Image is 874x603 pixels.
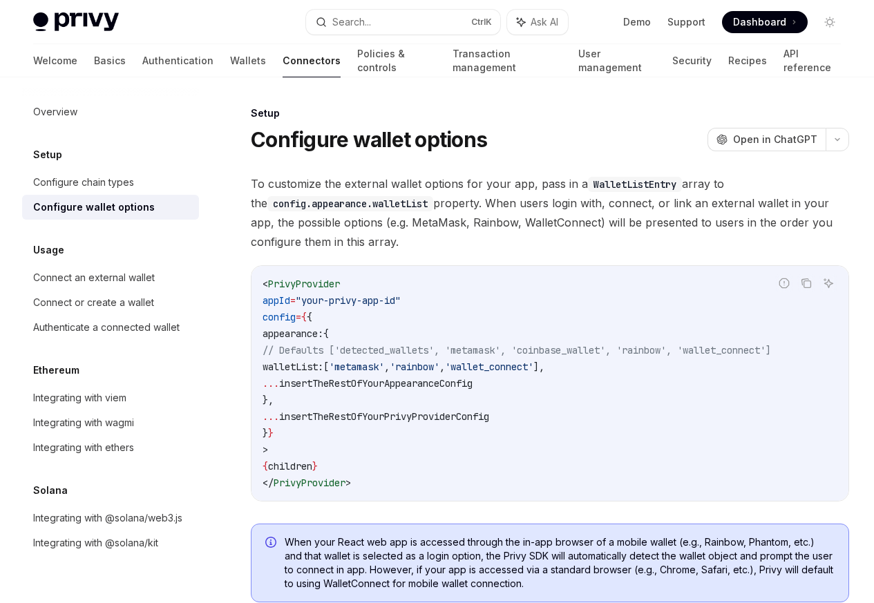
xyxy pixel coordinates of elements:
div: Configure wallet options [33,199,155,216]
div: Connect an external wallet [33,269,155,286]
code: config.appearance.walletList [267,196,433,211]
a: Authentication [142,44,213,77]
a: Integrating with wagmi [22,410,199,435]
span: < [263,278,268,290]
a: Policies & controls [357,44,436,77]
span: appearance: [263,327,323,340]
span: }, [263,394,274,406]
div: Overview [33,104,77,120]
button: Copy the contents from the code block [797,274,815,292]
img: light logo [33,12,119,32]
a: Integrating with viem [22,385,199,410]
span: } [312,460,318,472]
span: > [345,477,351,489]
a: Authenticate a connected wallet [22,315,199,340]
a: Demo [623,15,651,29]
button: Report incorrect code [775,274,793,292]
div: Connect or create a wallet [33,294,154,311]
a: Dashboard [722,11,808,33]
span: { [301,311,307,323]
a: Connectors [283,44,341,77]
span: appId [263,294,290,307]
h5: Ethereum [33,362,79,379]
a: Basics [94,44,126,77]
a: Integrating with @solana/kit [22,530,199,555]
a: Configure chain types [22,170,199,195]
div: Setup [251,106,849,120]
span: Ask AI [531,15,558,29]
span: { [263,460,268,472]
a: Support [667,15,705,29]
span: walletList: [263,361,323,373]
div: Integrating with @solana/web3.js [33,510,182,526]
span: Open in ChatGPT [733,133,817,146]
a: User management [578,44,656,77]
span: 'wallet_connect' [445,361,533,373]
div: Configure chain types [33,174,134,191]
a: API reference [783,44,841,77]
span: > [263,443,268,456]
a: Welcome [33,44,77,77]
a: Integrating with @solana/web3.js [22,506,199,530]
span: , [384,361,390,373]
span: { [307,311,312,323]
a: Wallets [230,44,266,77]
button: Ask AI [819,274,837,292]
a: Connect an external wallet [22,265,199,290]
span: = [290,294,296,307]
div: Integrating with @solana/kit [33,535,158,551]
span: When your React web app is accessed through the in-app browser of a mobile wallet (e.g., Rainbow,... [285,535,835,591]
span: PrivyProvider [268,278,340,290]
button: Search...CtrlK [306,10,500,35]
h5: Setup [33,146,62,163]
span: To customize the external wallet options for your app, pass in a array to the property. When user... [251,174,849,251]
span: 'rainbow' [390,361,439,373]
span: ], [533,361,544,373]
button: Toggle dark mode [819,11,841,33]
span: } [268,427,274,439]
span: { [323,327,329,340]
span: // Defaults ['detected_wallets', 'metamask', 'coinbase_wallet', 'rainbow', 'wallet_connect'] [263,344,771,356]
button: Ask AI [507,10,568,35]
span: } [263,427,268,439]
h5: Usage [33,242,64,258]
span: Dashboard [733,15,786,29]
h1: Configure wallet options [251,127,487,152]
div: Integrating with wagmi [33,414,134,431]
a: Overview [22,99,199,124]
a: Configure wallet options [22,195,199,220]
div: Search... [332,14,371,30]
span: ... [263,410,279,423]
span: PrivyProvider [274,477,345,489]
span: "your-privy-app-id" [296,294,401,307]
a: Connect or create a wallet [22,290,199,315]
span: config [263,311,296,323]
a: Security [672,44,712,77]
span: insertTheRestOfYourAppearanceConfig [279,377,473,390]
span: , [439,361,445,373]
button: Open in ChatGPT [707,128,826,151]
span: insertTheRestOfYourPrivyProviderConfig [279,410,489,423]
div: Integrating with viem [33,390,126,406]
div: Authenticate a connected wallet [33,319,180,336]
h5: Solana [33,482,68,499]
span: Ctrl K [471,17,492,28]
span: </ [263,477,274,489]
span: children [268,460,312,472]
span: ... [263,377,279,390]
span: = [296,311,301,323]
div: Integrating with ethers [33,439,134,456]
code: WalletListEntry [588,177,682,192]
a: Recipes [728,44,767,77]
a: Transaction management [453,44,562,77]
span: [ [323,361,329,373]
svg: Info [265,537,279,551]
a: Integrating with ethers [22,435,199,460]
span: 'metamask' [329,361,384,373]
